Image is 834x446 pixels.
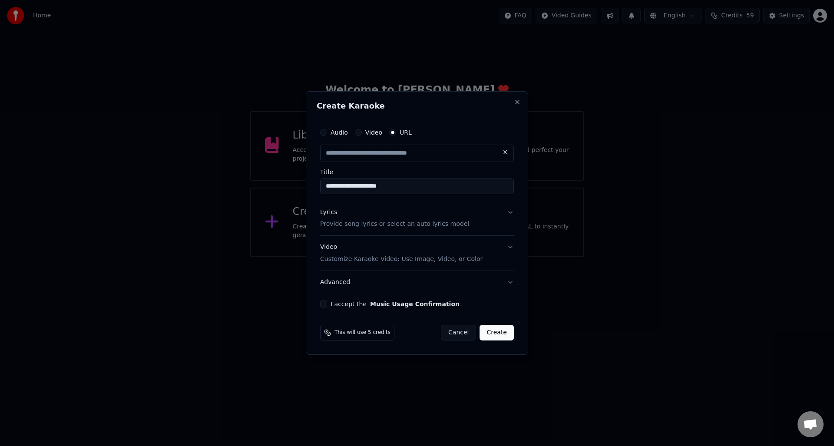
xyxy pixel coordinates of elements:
button: Create [480,325,514,340]
p: Customize Karaoke Video: Use Image, Video, or Color [320,255,483,264]
label: URL [400,129,412,135]
h2: Create Karaoke [317,102,517,110]
button: Advanced [320,271,514,294]
button: I accept the [370,301,460,307]
div: Video [320,243,483,264]
div: Lyrics [320,208,337,217]
span: This will use 5 credits [334,329,391,336]
button: LyricsProvide song lyrics or select an auto lyrics model [320,201,514,236]
label: Title [320,169,514,175]
label: I accept the [331,301,460,307]
button: Cancel [441,325,476,340]
p: Provide song lyrics or select an auto lyrics model [320,220,469,229]
button: VideoCustomize Karaoke Video: Use Image, Video, or Color [320,236,514,271]
label: Audio [331,129,348,135]
label: Video [365,129,382,135]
